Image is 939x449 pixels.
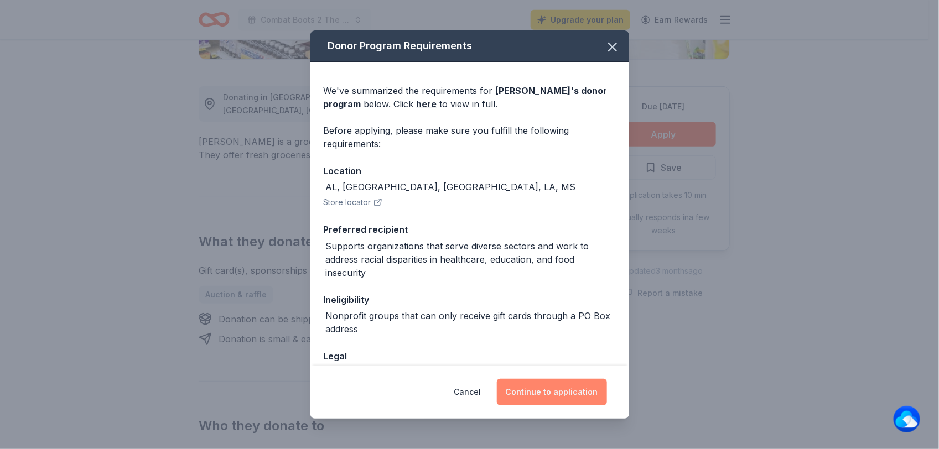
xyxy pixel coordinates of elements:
[326,180,576,194] div: AL, [GEOGRAPHIC_DATA], [GEOGRAPHIC_DATA], LA, MS
[324,124,616,150] div: Before applying, please make sure you fulfill the following requirements:
[326,239,616,279] div: Supports organizations that serve diverse sectors and work to address racial disparities in healt...
[417,97,437,111] a: here
[310,30,629,62] div: Donor Program Requirements
[324,222,616,237] div: Preferred recipient
[324,349,616,363] div: Legal
[326,309,616,336] div: Nonprofit groups that can only receive gift cards through a PO Box address
[324,84,616,111] div: We've summarized the requirements for below. Click to view in full.
[324,293,616,307] div: Ineligibility
[324,196,382,209] button: Store locator
[324,164,616,178] div: Location
[497,379,607,405] button: Continue to application
[454,379,481,405] button: Cancel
